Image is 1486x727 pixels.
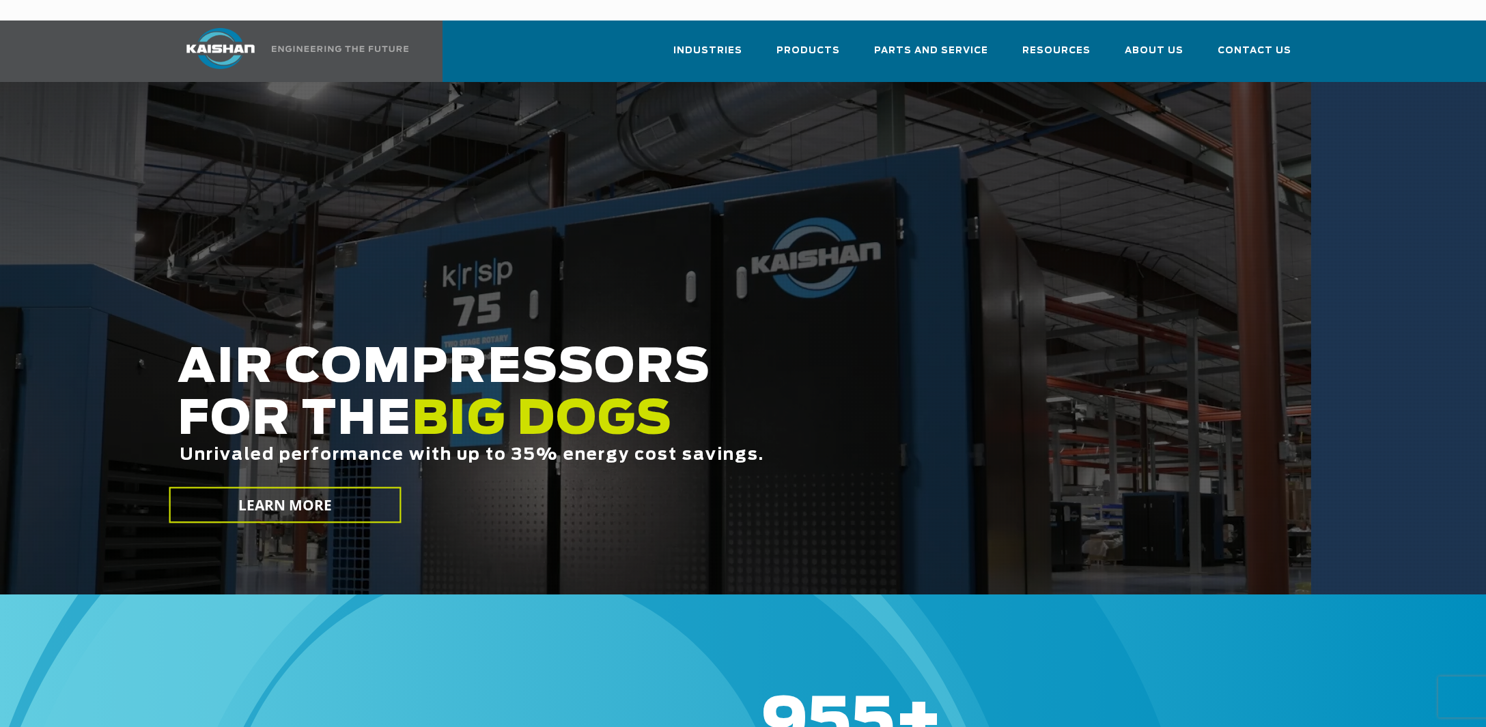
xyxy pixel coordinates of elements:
[1218,33,1291,79] a: Contact Us
[169,28,272,69] img: kaishan logo
[1125,33,1183,79] a: About Us
[169,20,411,82] a: Kaishan USA
[874,43,988,59] span: Parts and Service
[776,43,840,59] span: Products
[874,33,988,79] a: Parts and Service
[272,46,408,52] img: Engineering the future
[169,487,402,523] a: LEARN MORE
[180,447,764,463] span: Unrivaled performance with up to 35% energy cost savings.
[412,397,673,443] span: BIG DOGS
[178,342,1117,507] h2: AIR COMPRESSORS FOR THE
[1218,43,1291,59] span: Contact Us
[673,33,742,79] a: Industries
[1125,43,1183,59] span: About Us
[1022,43,1091,59] span: Resources
[238,495,333,515] span: LEARN MORE
[673,43,742,59] span: Industries
[776,33,840,79] a: Products
[1022,33,1091,79] a: Resources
